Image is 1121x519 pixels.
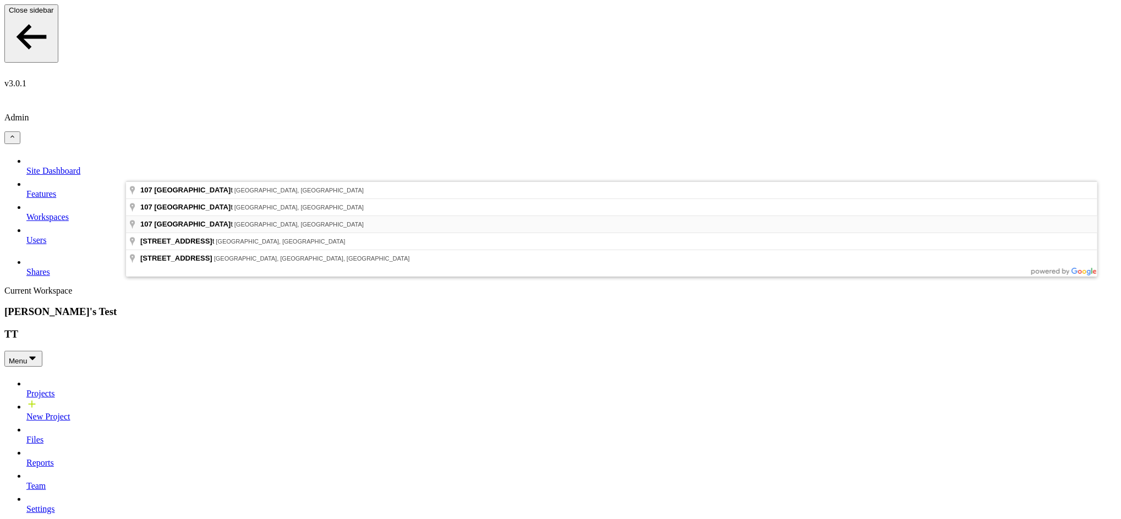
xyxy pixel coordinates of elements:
span: Close sidebar [9,6,54,14]
img: rebrand.png [4,63,84,76]
span: [GEOGRAPHIC_DATA], [GEOGRAPHIC_DATA] [216,238,345,245]
span: [GEOGRAPHIC_DATA] [154,203,231,211]
span: [GEOGRAPHIC_DATA], [GEOGRAPHIC_DATA] [234,204,364,211]
span: Shares [26,267,50,277]
span: [GEOGRAPHIC_DATA] [154,186,231,194]
span: t [140,186,234,194]
a: Reports [26,445,1117,468]
span: [GEOGRAPHIC_DATA], [GEOGRAPHIC_DATA] [234,187,364,194]
span: t [140,237,216,245]
span: t [140,203,234,211]
span: [GEOGRAPHIC_DATA] [154,220,231,228]
span: Menu [9,357,27,365]
h3: [PERSON_NAME]'s Test [4,306,1117,318]
a: Settings [26,491,1117,514]
img: icon-white-rebrand.svg [4,89,17,102]
span: [STREET_ADDRESS] [140,237,212,245]
span: Settings [26,504,55,514]
div: Oh geez...please don't... [4,79,1117,89]
a: Shares [26,254,1117,277]
a: Files [26,422,1117,445]
a: Projects [26,376,1117,399]
span: [GEOGRAPHIC_DATA], [GEOGRAPHIC_DATA] [234,221,364,228]
span: Team [26,481,46,490]
span: 107 [140,203,152,211]
a: Features [26,176,1117,199]
span: Features [26,189,56,198]
a: Workspaces [26,199,1117,222]
p: Admin [4,113,1117,123]
span: Projects [26,389,55,398]
h3: TT [4,328,1117,340]
span: Users [26,235,46,245]
span: Site Dashboard [26,166,80,175]
a: Users [26,222,1117,245]
a: Team [26,468,1117,491]
span: Files [26,435,43,444]
span: 107 [140,220,152,228]
span: [GEOGRAPHIC_DATA], [GEOGRAPHIC_DATA], [GEOGRAPHIC_DATA] [214,255,410,262]
a: New Project [26,399,1117,422]
span: Workspaces [26,212,69,222]
span: [STREET_ADDRESS] [140,254,212,262]
span: New Project [26,412,70,421]
button: Menu [4,351,42,367]
button: Close sidebar [4,4,58,63]
a: Site Dashboard [26,153,1117,176]
span: t [140,220,234,228]
p: Current Workspace [4,286,1117,296]
span: 107 [140,186,152,194]
span: Reports [26,458,54,467]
